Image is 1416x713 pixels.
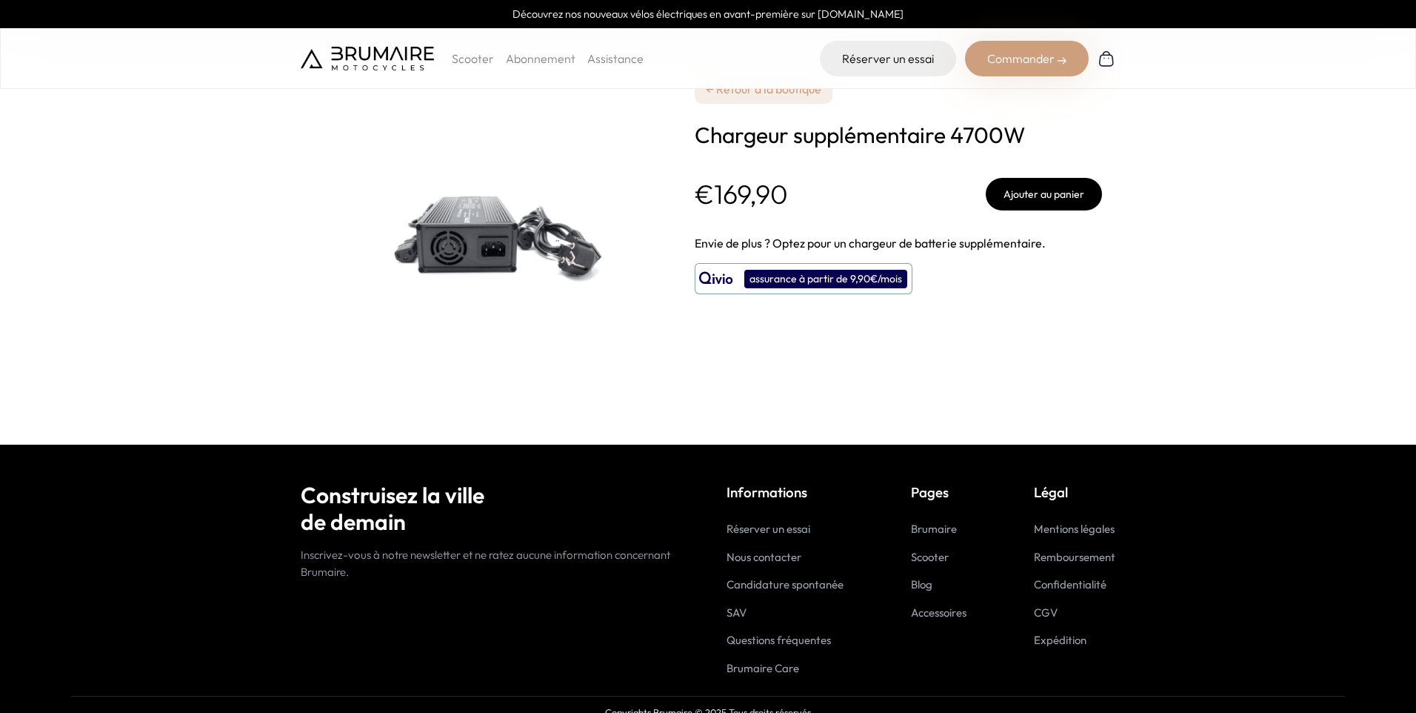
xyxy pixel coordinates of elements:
h1: Chargeur supplémentaire 4700W [695,122,1102,148]
div: Envie de plus ? Optez pour un chargeur de batterie supplémentaire. [695,234,1102,252]
a: Brumaire [911,522,957,536]
p: €169,90 [695,179,788,209]
a: Remboursement [1034,550,1115,564]
a: Brumaire Care [727,661,799,675]
p: Pages [911,482,966,503]
a: Expédition [1034,633,1086,647]
div: Commander [965,41,1089,76]
a: Mentions légales [1034,522,1115,536]
a: Nous contacter [727,550,801,564]
p: Scooter [452,50,494,67]
p: Informations [727,482,844,503]
h2: Construisez la ville de demain [301,482,689,535]
a: SAV [727,606,747,620]
img: Panier [1098,50,1115,67]
a: Blog [911,577,932,591]
img: Brumaire Motocycles [301,47,434,70]
img: logo qivio [699,270,733,288]
a: CGV [1034,606,1058,620]
button: Ajouter au panier [986,178,1102,210]
button: assurance à partir de 9,90€/mois [695,263,912,294]
a: Abonnement [506,51,575,66]
div: assurance à partir de 9,90€/mois [744,270,907,288]
a: Réserver un essai [727,522,810,536]
p: Inscrivez-vous à notre newsletter et ne ratez aucune information concernant Brumaire. [301,547,689,580]
a: Réserver un essai [820,41,956,76]
a: Confidentialité [1034,577,1106,591]
img: Chargeur supplémentaire 4700W [301,37,671,408]
a: Scooter [911,550,949,564]
p: Légal [1034,482,1115,503]
img: right-arrow-2.png [1058,56,1066,65]
a: Assistance [587,51,644,66]
a: Candidature spontanée [727,577,844,591]
a: Questions fréquentes [727,633,831,647]
a: Accessoires [911,606,966,620]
